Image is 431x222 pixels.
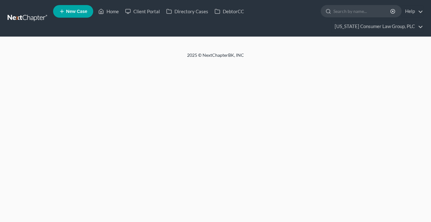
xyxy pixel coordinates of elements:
[122,6,163,17] a: Client Portal
[333,5,391,17] input: Search by name...
[66,9,87,14] span: New Case
[211,6,247,17] a: DebtorCC
[35,52,396,63] div: 2025 © NextChapterBK, INC
[331,21,423,32] a: [US_STATE] Consumer Law Group, PLC
[163,6,211,17] a: Directory Cases
[95,6,122,17] a: Home
[402,6,423,17] a: Help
